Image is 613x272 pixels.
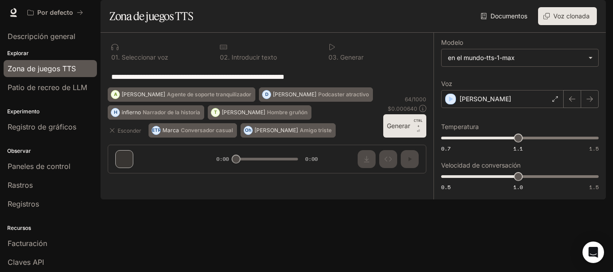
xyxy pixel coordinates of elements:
[108,105,204,120] button: HinfiernoNarrador de la historia
[328,53,333,61] font: 0
[412,96,413,103] font: /
[214,109,217,115] font: T
[333,53,337,61] font: 3
[417,129,420,133] font: ⏎
[490,12,527,20] font: Documentos
[441,183,451,191] font: 0.5
[208,105,311,120] button: T[PERSON_NAME]Hombre gruñón
[337,53,338,61] font: .
[388,105,391,112] font: $
[122,53,168,61] font: Seleccionar voz
[513,183,523,191] font: 1.0
[553,12,590,20] font: Voz clonada
[122,109,141,116] font: infierno
[114,91,117,97] font: A
[441,161,521,169] font: Velocidad de conversación
[589,145,599,152] font: 1.5
[115,53,118,61] font: 1
[441,123,479,130] font: Temperatura
[143,109,200,116] font: Narrador de la historia
[441,80,452,87] font: Voz
[442,49,598,66] div: en el mundo-tts-1-max
[538,7,597,25] button: Voz clonada
[114,109,117,115] font: H
[222,109,265,116] font: [PERSON_NAME]
[460,95,511,103] font: [PERSON_NAME]
[37,9,73,16] font: Por defecto
[108,123,145,138] button: Esconder
[241,123,336,138] button: Oh[PERSON_NAME]Amigo triste
[108,87,255,102] button: A[PERSON_NAME]Agente de soporte tranquilizador
[414,118,423,128] font: CTRL +
[267,109,307,116] font: Hombre gruñón
[181,127,233,134] font: Conversador casual
[383,114,426,138] button: GenerarCTRL +⏎
[589,183,599,191] font: 1.5
[391,105,417,112] font: 0.000640
[111,53,115,61] font: 0
[149,123,237,138] button: METROMarcaConversador casual
[148,127,165,133] font: METRO
[413,96,426,103] font: 1000
[254,127,298,134] font: [PERSON_NAME]
[23,4,87,22] button: Todos los espacios de trabajo
[387,122,410,130] font: Generar
[300,127,332,134] font: Amigo triste
[118,127,141,134] font: Esconder
[162,127,179,134] font: Marca
[513,145,523,152] font: 1.1
[340,53,363,61] font: Generar
[441,39,463,46] font: Modelo
[273,91,316,98] font: [PERSON_NAME]
[479,7,531,25] a: Documentos
[232,53,277,61] font: Introducir texto
[228,53,230,61] font: .
[265,91,268,97] font: D
[245,127,251,133] font: Oh
[109,9,193,23] font: Zona de juegos TTS
[122,91,165,98] font: [PERSON_NAME]
[318,91,369,98] font: Podcaster atractivo
[405,96,412,103] font: 64
[118,53,120,61] font: .
[224,53,228,61] font: 2
[167,91,251,98] font: Agente de soporte tranquilizador
[448,54,515,61] font: en el mundo-tts-1-max
[582,242,604,263] div: Abrir Intercom Messenger
[259,87,373,102] button: D[PERSON_NAME]Podcaster atractivo
[220,53,224,61] font: 0
[441,145,451,152] font: 0.7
